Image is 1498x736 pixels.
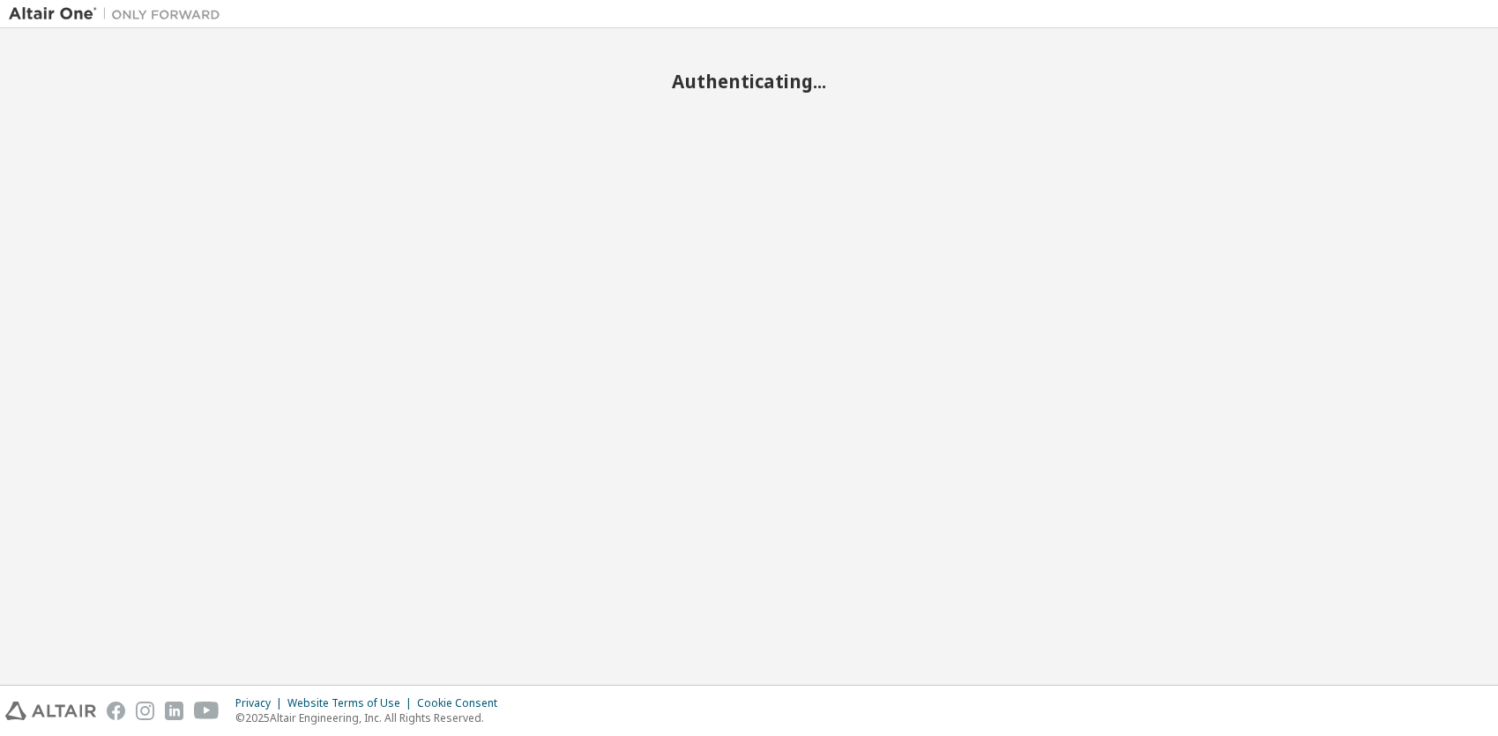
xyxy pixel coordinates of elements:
[194,702,220,720] img: youtube.svg
[9,5,229,23] img: Altair One
[136,702,154,720] img: instagram.svg
[417,696,508,710] div: Cookie Consent
[5,702,96,720] img: altair_logo.svg
[9,70,1489,93] h2: Authenticating...
[235,696,287,710] div: Privacy
[165,702,183,720] img: linkedin.svg
[235,710,508,725] p: © 2025 Altair Engineering, Inc. All Rights Reserved.
[287,696,417,710] div: Website Terms of Use
[107,702,125,720] img: facebook.svg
